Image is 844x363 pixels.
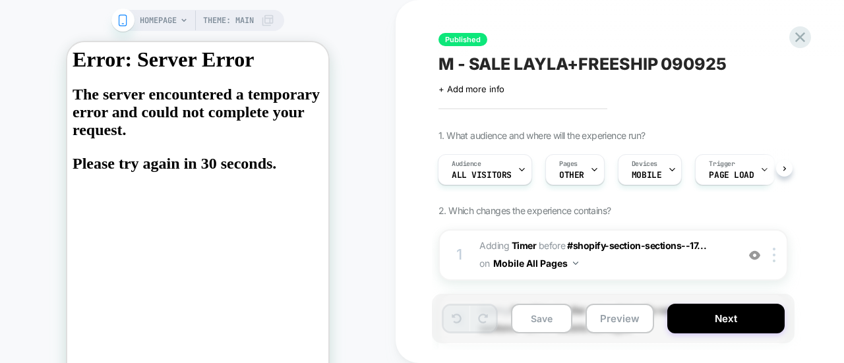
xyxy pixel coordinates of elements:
span: 2. Which changes the experience contains? [438,205,611,216]
span: MOBILE [632,171,661,180]
span: on [479,255,489,271]
span: Trigger [709,159,735,169]
img: close [773,248,775,262]
span: + Add more info [438,84,504,94]
button: Preview [586,304,654,333]
div: 1 [453,242,466,268]
span: 1. What audience and where will the experience run? [438,130,645,141]
span: Adding [479,240,536,251]
span: BEFORE [539,240,565,251]
span: Theme: MAIN [203,10,254,31]
span: #shopify-section-sections--17... [567,240,706,251]
h2: The server encountered a temporary error and could not complete your request. [5,43,256,130]
span: Published [438,33,487,46]
img: crossed eye [749,250,760,261]
button: Mobile All Pages [493,254,578,273]
span: Page Load [709,171,754,180]
button: Next [667,304,785,333]
span: Audience [452,159,481,169]
button: Save [511,304,572,333]
span: Devices [632,159,657,169]
p: Please try again in 30 seconds. [5,113,256,130]
span: HOMEPAGE [140,10,177,31]
span: OTHER [559,171,584,180]
b: Timer [512,240,537,251]
span: M - SALE LAYLA+FREESHIP 090925 [438,54,727,74]
h1: Error: Server Error [5,5,256,30]
span: All Visitors [452,171,512,180]
img: down arrow [573,262,578,265]
span: Pages [559,159,578,169]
